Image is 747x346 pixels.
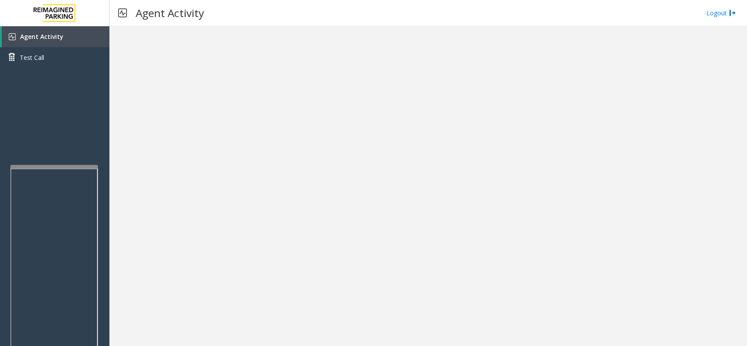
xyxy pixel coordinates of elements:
[20,32,63,41] span: Agent Activity
[20,53,44,62] span: Test Call
[706,8,736,17] a: Logout
[131,2,208,24] h3: Agent Activity
[118,2,127,24] img: pageIcon
[2,26,109,47] a: Agent Activity
[9,33,16,40] img: 'icon'
[729,8,736,17] img: logout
